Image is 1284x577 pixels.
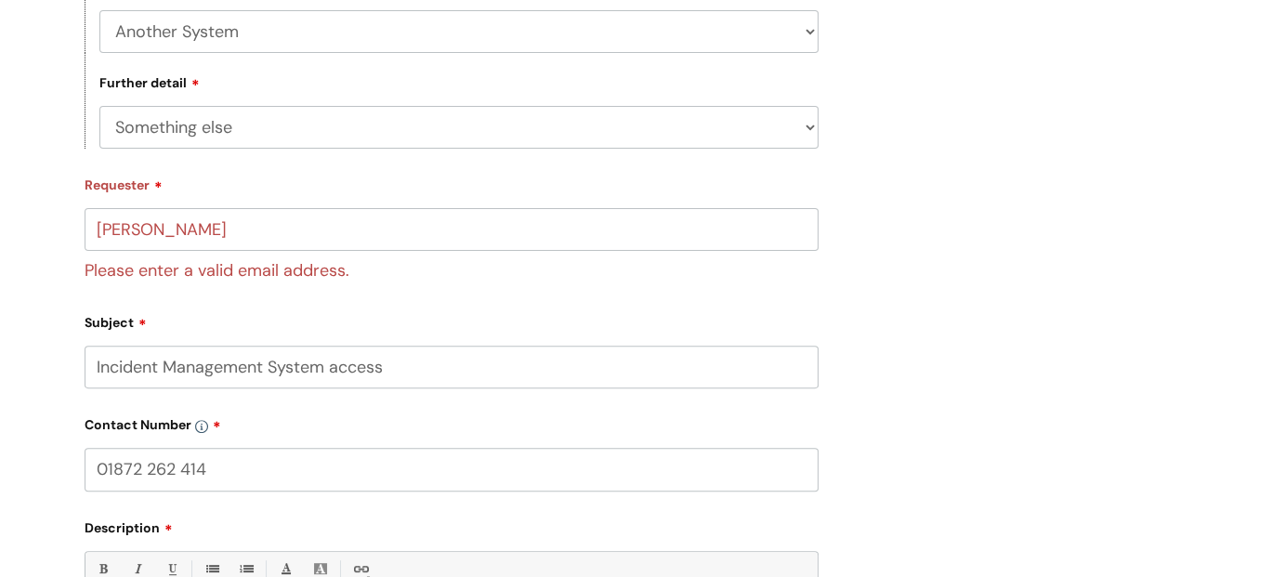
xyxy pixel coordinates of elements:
[85,308,819,331] label: Subject
[85,514,819,536] label: Description
[85,208,819,251] input: Email
[85,251,819,285] div: Please enter a valid email address.
[99,72,200,91] label: Further detail
[195,420,208,433] img: info-icon.svg
[85,411,819,433] label: Contact Number
[85,171,819,193] label: Requester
